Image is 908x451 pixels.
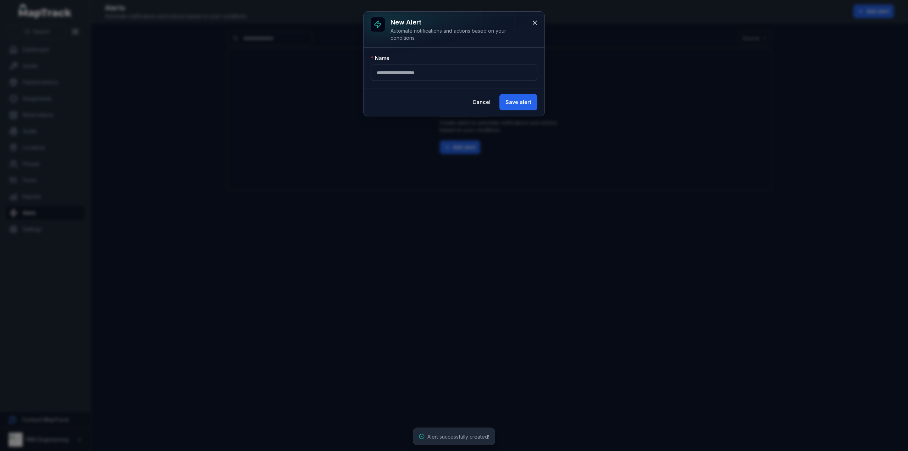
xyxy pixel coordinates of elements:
span: Alert successfully created! [427,434,489,440]
div: Automate notifications and actions based on your conditions. [391,27,526,42]
button: Cancel [466,94,497,110]
button: Save alert [499,94,537,110]
h3: New alert [391,17,526,27]
label: Name [371,55,389,62]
